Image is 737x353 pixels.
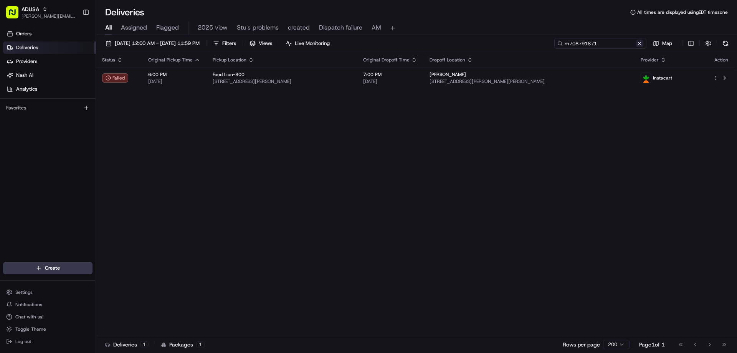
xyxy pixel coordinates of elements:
span: Create [45,265,60,272]
div: 📗 [8,112,14,118]
button: ADUSA [21,5,39,13]
span: Notifications [15,302,42,308]
a: Providers [3,55,96,68]
a: 📗Knowledge Base [5,108,62,122]
button: Chat with us! [3,312,93,322]
div: 💻 [65,112,71,118]
span: Chat with us! [15,314,43,320]
button: Views [246,38,276,49]
button: Refresh [720,38,731,49]
span: Status [102,57,115,63]
a: Analytics [3,83,96,95]
span: Pickup Location [213,57,246,63]
span: Filters [222,40,236,47]
a: Nash AI [3,69,96,81]
a: Deliveries [3,41,96,54]
input: Clear [20,50,127,58]
a: Orders [3,28,96,40]
span: API Documentation [73,111,123,119]
button: [PERSON_NAME][EMAIL_ADDRESS][PERSON_NAME][DOMAIN_NAME] [21,13,76,19]
span: Instacart [653,75,672,81]
span: Deliveries [16,44,38,51]
button: Log out [3,336,93,347]
span: Views [259,40,272,47]
span: [DATE] 12:00 AM - [DATE] 11:59 PM [115,40,200,47]
span: Dispatch failure [319,23,362,32]
span: created [288,23,310,32]
span: 7:00 PM [363,71,417,78]
a: 💻API Documentation [62,108,126,122]
span: AM [372,23,381,32]
span: Providers [16,58,37,65]
span: Stu's problems [237,23,279,32]
button: Notifications [3,299,93,310]
span: [STREET_ADDRESS][PERSON_NAME][PERSON_NAME] [430,78,628,85]
button: Map [649,38,676,49]
span: [STREET_ADDRESS][PERSON_NAME] [213,78,351,85]
span: Orders [16,30,31,37]
img: 1736555255976-a54dd68f-1ca7-489b-9aae-adbdc363a1c4 [8,73,21,87]
button: Live Monitoring [282,38,333,49]
button: Toggle Theme [3,324,93,335]
div: Favorites [3,102,93,114]
div: Page 1 of 1 [639,341,665,348]
div: Deliveries [105,341,149,348]
span: Log out [15,338,31,345]
p: Welcome 👋 [8,31,140,43]
img: Nash [8,8,23,23]
a: Powered byPylon [54,130,93,136]
img: profile_instacart_ahold_partner.png [641,73,651,83]
span: All [105,23,112,32]
span: Toggle Theme [15,326,46,332]
h1: Deliveries [105,6,144,18]
span: Settings [15,289,33,295]
button: [DATE] 12:00 AM - [DATE] 11:59 PM [102,38,203,49]
span: [DATE] [363,78,417,85]
div: Packages [161,341,205,348]
span: Dropoff Location [430,57,465,63]
span: Original Dropoff Time [363,57,410,63]
span: Assigned [121,23,147,32]
span: Flagged [156,23,179,32]
div: Action [713,57,729,63]
span: 2025 view [198,23,228,32]
span: 6:00 PM [148,71,200,78]
button: Failed [102,73,128,83]
span: All times are displayed using EDT timezone [637,9,728,15]
button: Start new chat [131,76,140,85]
p: Rows per page [563,341,600,348]
span: Knowledge Base [15,111,59,119]
span: Food Lion-800 [213,71,245,78]
span: Original Pickup Time [148,57,193,63]
button: Settings [3,287,93,298]
span: Pylon [76,130,93,136]
button: Create [3,262,93,274]
span: Map [662,40,672,47]
span: Provider [641,57,659,63]
button: ADUSA[PERSON_NAME][EMAIL_ADDRESS][PERSON_NAME][DOMAIN_NAME] [3,3,79,22]
button: Filters [210,38,240,49]
input: Type to search [554,38,646,49]
div: Start new chat [26,73,126,81]
div: 1 [140,341,149,348]
span: [PERSON_NAME] [430,71,466,78]
div: We're available if you need us! [26,81,97,87]
span: [DATE] [148,78,200,85]
span: Nash AI [16,72,33,79]
div: 1 [196,341,205,348]
span: Analytics [16,86,37,93]
span: Live Monitoring [295,40,330,47]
